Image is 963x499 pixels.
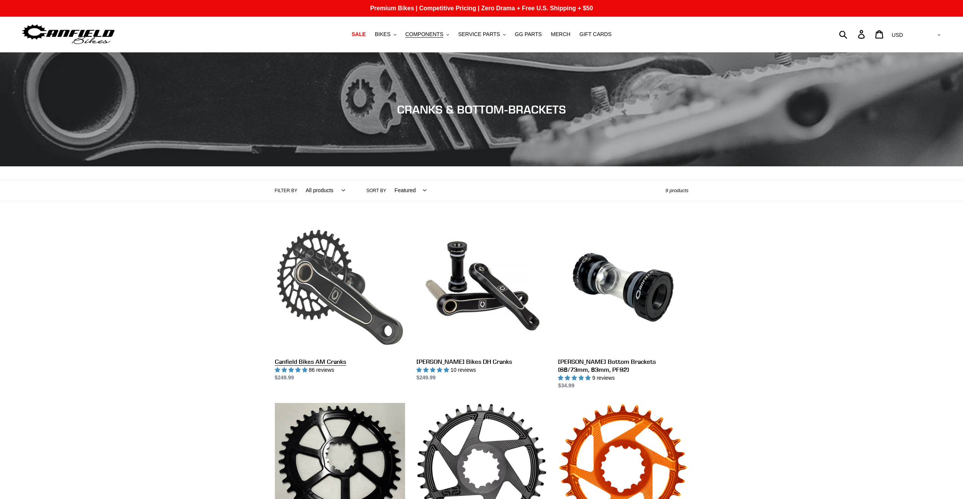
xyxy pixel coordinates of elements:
label: Filter by [275,187,298,194]
img: Canfield Bikes [21,22,116,46]
label: Sort by [366,187,386,194]
button: BIKES [371,29,400,39]
a: GIFT CARDS [575,29,615,39]
span: MERCH [551,31,570,38]
button: SERVICE PARTS [454,29,509,39]
a: MERCH [547,29,574,39]
span: SALE [351,31,366,38]
a: GG PARTS [511,29,545,39]
span: CRANKS & BOTTOM-BRACKETS [397,103,566,116]
a: SALE [348,29,369,39]
input: Search [843,26,862,43]
span: GG PARTS [515,31,542,38]
button: COMPONENTS [402,29,453,39]
span: GIFT CARDS [579,31,612,38]
span: BIKES [375,31,390,38]
span: 9 products [665,188,689,193]
span: COMPONENTS [405,31,443,38]
span: SERVICE PARTS [458,31,500,38]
